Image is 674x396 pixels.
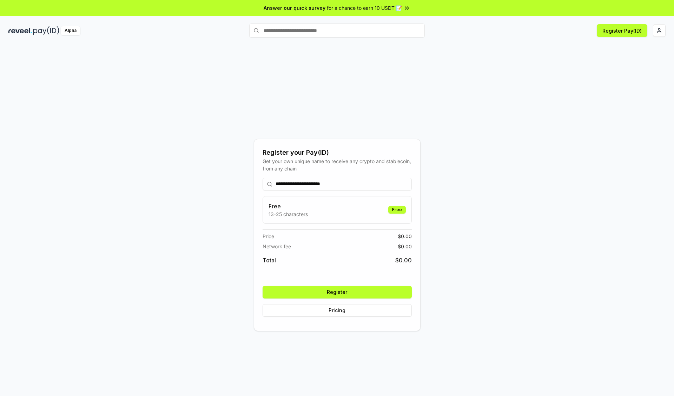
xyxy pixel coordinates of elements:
[8,26,32,35] img: reveel_dark
[395,256,412,264] span: $ 0.00
[263,304,412,317] button: Pricing
[269,210,308,218] p: 13-25 characters
[263,233,274,240] span: Price
[263,243,291,250] span: Network fee
[264,4,325,12] span: Answer our quick survey
[33,26,59,35] img: pay_id
[263,256,276,264] span: Total
[398,233,412,240] span: $ 0.00
[263,157,412,172] div: Get your own unique name to receive any crypto and stablecoin, from any chain
[398,243,412,250] span: $ 0.00
[388,206,406,214] div: Free
[61,26,80,35] div: Alpha
[269,202,308,210] h3: Free
[263,286,412,298] button: Register
[597,24,647,37] button: Register Pay(ID)
[263,148,412,157] div: Register your Pay(ID)
[327,4,402,12] span: for a chance to earn 10 USDT 📝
